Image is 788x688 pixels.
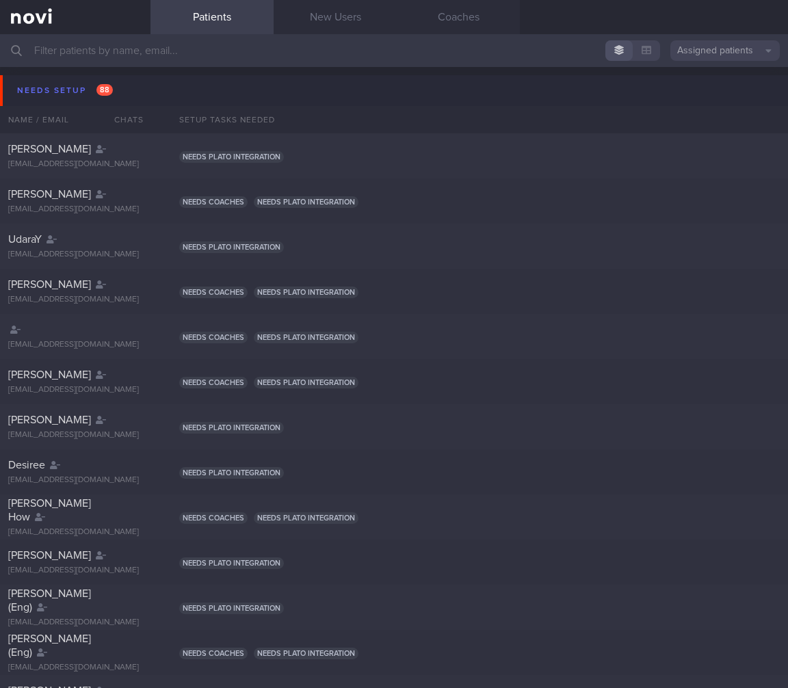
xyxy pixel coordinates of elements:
span: Needs plato integration [254,648,358,659]
span: Needs plato integration [254,287,358,298]
div: Setup tasks needed [171,106,788,133]
span: Needs plato integration [254,332,358,343]
span: [PERSON_NAME] [8,189,91,200]
div: [EMAIL_ADDRESS][DOMAIN_NAME] [8,250,142,260]
span: [PERSON_NAME] [8,144,91,155]
span: Needs plato integration [179,557,284,569]
div: [EMAIL_ADDRESS][DOMAIN_NAME] [8,527,142,538]
span: Needs coaches [179,196,248,208]
span: Desiree [8,460,45,471]
div: Chats [96,106,150,133]
button: Assigned patients [670,40,780,61]
span: Needs plato integration [179,467,284,479]
span: UdaraY [8,234,42,245]
div: [EMAIL_ADDRESS][DOMAIN_NAME] [8,430,142,440]
span: Needs plato integration [254,377,358,388]
span: Needs coaches [179,287,248,298]
div: Needs setup [14,81,116,100]
div: [EMAIL_ADDRESS][DOMAIN_NAME] [8,204,142,215]
span: Needs coaches [179,377,248,388]
span: 88 [96,84,113,96]
span: [PERSON_NAME] How [8,498,91,522]
span: [PERSON_NAME] [8,279,91,290]
div: [EMAIL_ADDRESS][DOMAIN_NAME] [8,618,142,628]
span: Needs coaches [179,512,248,524]
div: [EMAIL_ADDRESS][DOMAIN_NAME] [8,159,142,170]
span: [PERSON_NAME] [8,369,91,380]
span: Needs plato integration [179,422,284,434]
div: [EMAIL_ADDRESS][DOMAIN_NAME] [8,385,142,395]
div: [EMAIL_ADDRESS][DOMAIN_NAME] [8,566,142,576]
span: [PERSON_NAME] (Eng) [8,588,91,613]
span: Needs plato integration [179,151,284,163]
div: [EMAIL_ADDRESS][DOMAIN_NAME] [8,475,142,486]
span: Needs coaches [179,332,248,343]
span: [PERSON_NAME] [8,550,91,561]
span: Needs plato integration [254,512,358,524]
span: [PERSON_NAME] [8,414,91,425]
div: [EMAIL_ADDRESS][DOMAIN_NAME] [8,663,142,673]
span: Needs coaches [179,648,248,659]
div: [EMAIL_ADDRESS][DOMAIN_NAME] [8,340,142,350]
span: Needs plato integration [179,603,284,614]
div: [EMAIL_ADDRESS][DOMAIN_NAME] [8,295,142,305]
span: Needs plato integration [179,241,284,253]
span: [PERSON_NAME] (Eng) [8,633,91,658]
span: Needs plato integration [254,196,358,208]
